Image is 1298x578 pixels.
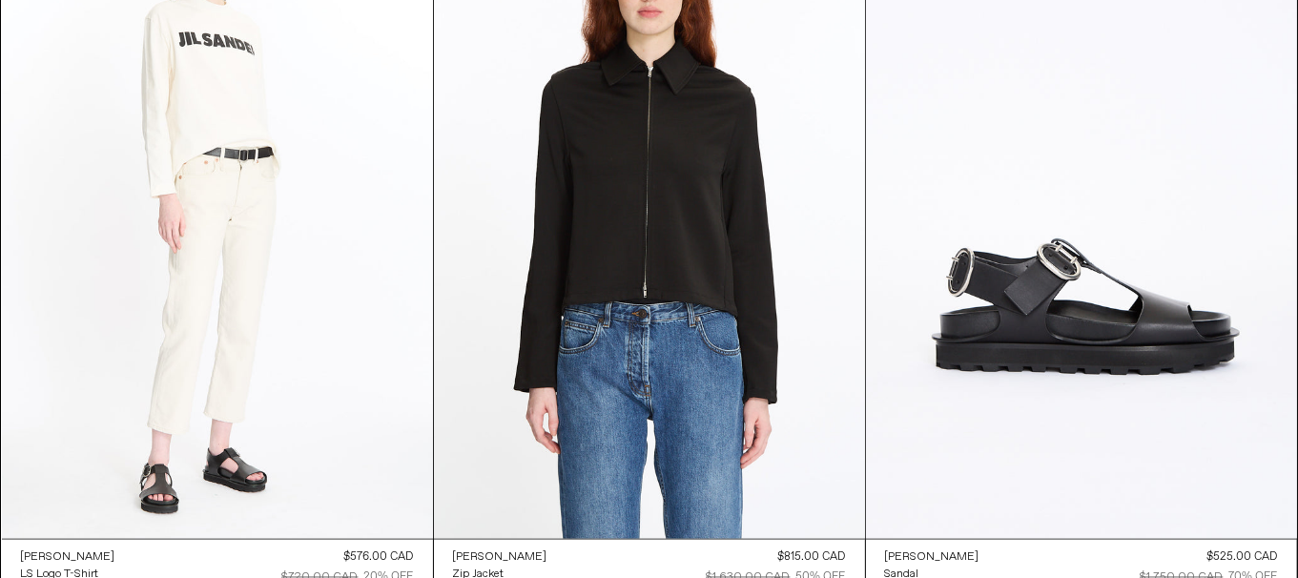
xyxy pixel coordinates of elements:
[21,550,115,567] div: [PERSON_NAME]
[778,549,846,567] div: $815.00 CAD
[885,550,979,567] div: [PERSON_NAME]
[344,549,414,567] div: $576.00 CAD
[885,549,979,567] a: [PERSON_NAME]
[21,549,115,567] a: [PERSON_NAME]
[453,549,547,567] a: [PERSON_NAME]
[1207,549,1278,567] div: $525.00 CAD
[453,550,547,567] div: [PERSON_NAME]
